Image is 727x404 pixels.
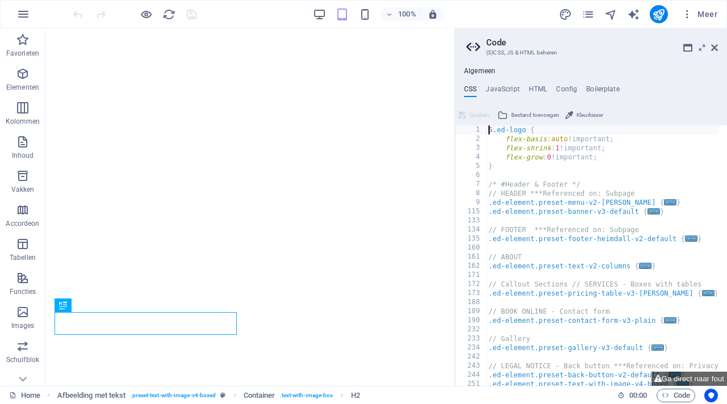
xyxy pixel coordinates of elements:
[651,344,664,351] span: ...
[556,85,577,98] h4: Config
[664,317,676,323] span: ...
[456,280,487,289] div: 172
[280,389,333,402] span: . text-with-image-box
[639,263,651,269] span: ...
[456,307,487,316] div: 189
[559,8,572,21] i: Design (Ctrl+Alt+Y)
[456,125,487,134] div: 1
[456,316,487,325] div: 190
[398,7,416,21] h6: 100%
[664,199,676,205] span: ...
[586,85,620,98] h4: Boilerplate
[162,7,176,21] button: reload
[486,85,519,98] h4: JavaScript
[702,290,715,296] span: ...
[456,144,487,153] div: 3
[657,389,695,402] button: Code
[456,189,487,198] div: 8
[647,208,660,214] span: ...
[139,7,153,21] button: Klik hier om de voorbeeldmodus te verlaten en verder te gaan met bewerken
[604,8,617,21] i: Navigator
[576,108,603,122] span: Kleurkiezer
[6,355,39,364] p: Schuifblok
[10,287,36,296] p: Functies
[456,243,487,253] div: 160
[456,153,487,162] div: 4
[456,352,487,361] div: 242
[428,9,438,19] i: Stel bij het wijzigen van de grootte van de weergegeven website automatisch het juist zoomniveau ...
[220,392,225,398] i: Dit element is een aanpasbare voorinstelling
[456,262,487,271] div: 162
[496,108,561,122] button: Bestand toevoegen
[456,334,487,343] div: 233
[57,389,126,402] span: Klik om te selecteren, dubbelklik om te bewerken
[456,371,487,380] div: 244
[662,389,690,402] span: Code
[511,108,559,122] span: Bestand toevoegen
[651,372,727,386] button: Ga direct naar fout
[6,219,39,228] p: Accordeon
[486,37,718,48] h2: Code
[130,389,216,402] span: . preset-text-with-image-v4-boxed
[637,391,639,399] span: :
[529,85,548,98] h4: HTML
[456,380,487,389] div: 251
[704,389,718,402] button: Usercentrics
[456,298,487,307] div: 188
[486,48,695,58] h3: (S)CSS, JS & HTML beheren
[6,83,39,92] p: Elementen
[456,134,487,144] div: 2
[464,85,477,98] h4: CSS
[652,8,665,21] i: Publiceren
[381,7,421,21] button: 100%
[351,389,360,402] span: Klik om te selecteren, dubbelklik om te bewerken
[582,8,595,21] i: Pagina's (Ctrl+Alt+S)
[456,325,487,334] div: 232
[9,389,40,402] a: Klik om selectie op te heffen, dubbelklik om Pagina's te open
[650,5,668,23] button: publish
[6,117,40,126] p: Kolommen
[456,361,487,371] div: 243
[559,7,573,21] button: design
[456,216,487,225] div: 133
[456,289,487,298] div: 173
[11,321,35,330] p: Images
[456,171,487,180] div: 6
[627,7,641,21] button: text_generator
[629,389,647,402] span: 00 00
[456,271,487,280] div: 171
[456,225,487,234] div: 134
[11,185,35,194] p: Vakken
[10,253,36,262] p: Tabellen
[685,235,697,242] span: ...
[456,180,487,189] div: 7
[6,49,39,58] p: Favorieten
[456,198,487,207] div: 9
[677,5,722,23] button: Meer
[244,389,275,402] span: Klik om te selecteren, dubbelklik om te bewerken
[12,151,34,160] p: Inhoud
[456,343,487,352] div: 234
[682,9,717,20] span: Meer
[456,253,487,262] div: 161
[464,67,495,76] h4: Algemeen
[627,8,640,21] i: AI Writer
[563,108,605,122] button: Kleurkiezer
[57,389,360,402] nav: breadcrumb
[582,7,595,21] button: pages
[162,8,176,21] i: Pagina opnieuw laden
[456,207,487,216] div: 115
[456,234,487,243] div: 135
[456,162,487,171] div: 5
[604,7,618,21] button: navigator
[617,389,647,402] h6: Sessietijd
